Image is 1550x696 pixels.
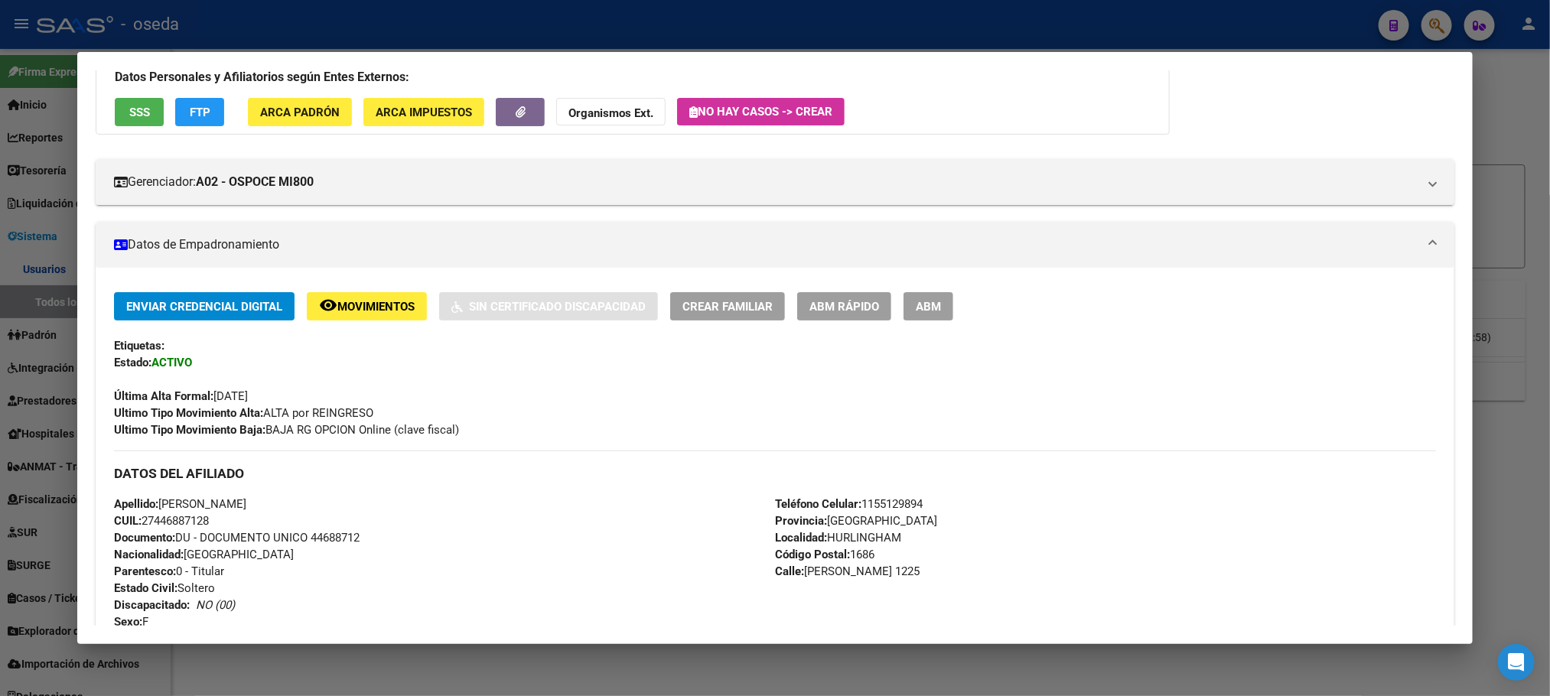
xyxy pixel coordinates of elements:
[775,531,827,545] strong: Localidad:
[115,68,1151,86] h3: Datos Personales y Afiliatorios según Entes Externos:
[114,548,294,561] span: [GEOGRAPHIC_DATA]
[775,514,937,528] span: [GEOGRAPHIC_DATA]
[114,356,151,369] strong: Estado:
[319,296,337,314] mat-icon: remove_red_eye
[114,406,373,420] span: ALTA por REINGRESO
[376,106,472,119] span: ARCA Impuestos
[904,292,953,320] button: ABM
[151,356,192,369] strong: ACTIVO
[469,300,646,314] span: Sin Certificado Discapacidad
[775,514,827,528] strong: Provincia:
[190,106,210,119] span: FTP
[248,98,352,126] button: ARCA Padrón
[126,300,282,314] span: Enviar Credencial Digital
[114,531,175,545] strong: Documento:
[337,300,415,314] span: Movimientos
[129,106,150,119] span: SSS
[114,173,1417,191] mat-panel-title: Gerenciador:
[115,98,164,126] button: SSS
[175,98,224,126] button: FTP
[260,106,340,119] span: ARCA Padrón
[114,497,158,511] strong: Apellido:
[114,564,176,578] strong: Parentesco:
[114,339,164,353] strong: Etiquetas:
[775,497,923,511] span: 1155129894
[114,389,248,403] span: [DATE]
[114,423,265,437] strong: Ultimo Tipo Movimiento Baja:
[809,300,879,314] span: ABM Rápido
[775,564,804,578] strong: Calle:
[114,581,177,595] strong: Estado Civil:
[689,105,832,119] span: No hay casos -> Crear
[114,514,209,528] span: 27446887128
[439,292,658,320] button: Sin Certificado Discapacidad
[114,406,263,420] strong: Ultimo Tipo Movimiento Alta:
[114,389,213,403] strong: Última Alta Formal:
[114,423,459,437] span: BAJA RG OPCION Online (clave fiscal)
[556,98,666,126] button: Organismos Ext.
[114,564,224,578] span: 0 - Titular
[96,159,1454,205] mat-expansion-panel-header: Gerenciador:A02 - OSPOCE MI800
[114,292,295,320] button: Enviar Credencial Digital
[363,98,484,126] button: ARCA Impuestos
[682,300,773,314] span: Crear Familiar
[114,581,215,595] span: Soltero
[775,548,850,561] strong: Código Postal:
[114,514,142,528] strong: CUIL:
[916,300,941,314] span: ABM
[114,548,184,561] strong: Nacionalidad:
[196,598,235,612] i: NO (00)
[114,497,246,511] span: [PERSON_NAME]
[307,292,427,320] button: Movimientos
[677,98,845,125] button: No hay casos -> Crear
[775,564,920,578] span: [PERSON_NAME] 1225
[775,497,861,511] strong: Teléfono Celular:
[114,615,148,629] span: F
[775,548,874,561] span: 1686
[775,531,901,545] span: HURLINGHAM
[114,615,142,629] strong: Sexo:
[114,236,1417,254] mat-panel-title: Datos de Empadronamiento
[670,292,785,320] button: Crear Familiar
[797,292,891,320] button: ABM Rápido
[568,106,653,120] strong: Organismos Ext.
[96,222,1454,268] mat-expansion-panel-header: Datos de Empadronamiento
[1498,644,1535,681] div: Open Intercom Messenger
[114,465,1435,482] h3: DATOS DEL AFILIADO
[114,598,190,612] strong: Discapacitado:
[114,531,360,545] span: DU - DOCUMENTO UNICO 44688712
[196,173,314,191] strong: A02 - OSPOCE MI800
